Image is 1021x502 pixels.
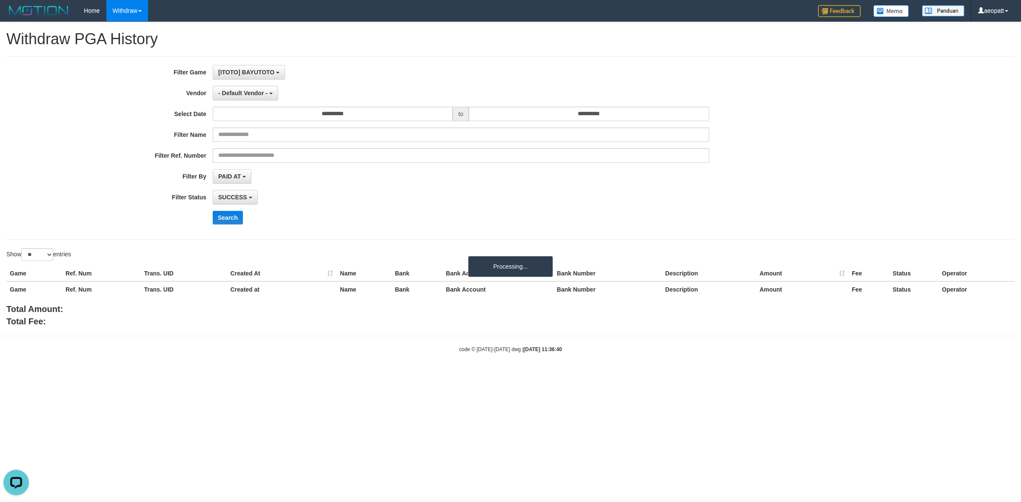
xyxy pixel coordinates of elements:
img: MOTION_logo.png [6,4,71,17]
button: Search [213,211,243,224]
div: Processing... [468,256,553,277]
th: Amount [756,281,848,297]
h1: Withdraw PGA History [6,31,1015,48]
label: Show entries [6,248,71,261]
th: Amount [756,266,848,281]
th: Bank Number [553,281,662,297]
th: Trans. UID [141,266,227,281]
th: Trans. UID [141,281,227,297]
strong: [DATE] 11:36:40 [524,346,562,352]
span: - Default Vendor - [218,90,268,96]
th: Name [337,266,391,281]
span: to [453,107,469,121]
th: Description [662,281,756,297]
th: Bank Account [442,266,553,281]
small: code © [DATE]-[DATE] dwg | [459,346,562,352]
img: Button%20Memo.svg [873,5,909,17]
span: PAID AT [218,173,241,180]
button: [ITOTO] BAYUTOTO [213,65,285,79]
button: PAID AT [213,169,251,184]
th: Created At [227,266,337,281]
th: Ref. Num [62,281,141,297]
th: Bank Number [553,266,662,281]
th: Bank Account [442,281,553,297]
select: Showentries [21,248,53,261]
th: Status [889,266,938,281]
button: - Default Vendor - [213,86,278,100]
th: Name [337,281,391,297]
span: [ITOTO] BAYUTOTO [218,69,274,76]
th: Operator [938,281,1015,297]
th: Description [662,266,756,281]
th: Game [6,281,62,297]
th: Fee [848,281,889,297]
span: SUCCESS [218,194,247,201]
img: panduan.png [922,5,964,17]
b: Total Fee: [6,317,46,326]
th: Created at [227,281,337,297]
th: Operator [938,266,1015,281]
th: Game [6,266,62,281]
th: Status [889,281,938,297]
b: Total Amount: [6,304,63,314]
button: SUCCESS [213,190,258,204]
th: Bank [391,281,442,297]
img: Feedback.jpg [818,5,861,17]
th: Fee [848,266,889,281]
button: Open LiveChat chat widget [3,3,29,29]
th: Bank [391,266,442,281]
th: Ref. Num [62,266,141,281]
